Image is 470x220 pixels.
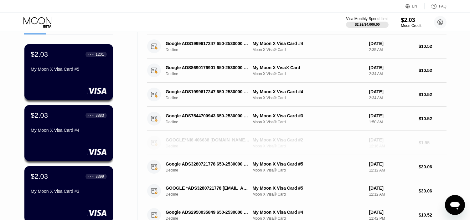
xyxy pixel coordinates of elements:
[252,48,364,52] div: Moon X Visa® Card
[24,105,113,161] div: $2.03● ● ● ●3883My Moon X Visa Card #4
[252,144,364,148] div: Moon X Visa® Card
[419,164,447,169] div: $30.06
[166,186,250,191] div: GOOGLE *ADS3280721778 [EMAIL_ADDRESS]
[166,113,250,118] div: Google ADS7544700943 650-2530000 US
[252,186,364,191] div: My Moon X Visa Card #5
[166,48,256,52] div: Decline
[31,50,48,59] div: $2.03
[401,17,421,23] div: $2.03
[369,89,414,94] div: [DATE]
[369,113,414,118] div: [DATE]
[252,137,364,142] div: My Moon X Visa Card #2
[419,188,447,193] div: $30.06
[166,89,250,94] div: Google ADS1999617247 650-2530000 US
[166,168,256,172] div: Decline
[445,195,465,215] iframe: Button to launch messaging window
[31,67,107,72] div: My Moon X Visa Card #5
[31,189,107,194] div: My Moon X Visa Card #3
[369,186,414,191] div: [DATE]
[31,172,48,181] div: $2.03
[252,161,364,166] div: My Moon X Visa Card #5
[419,140,447,145] div: $1.95
[412,4,417,8] div: EN
[147,131,447,155] div: GOOGLE*NI6 406638 [DOMAIN_NAME][URL][GEOGRAPHIC_DATA]DeclineMy Moon X Visa Card #2Moon X Visa® Ca...
[369,192,414,197] div: 12:12 AM
[96,113,104,118] div: 3883
[252,168,364,172] div: Moon X Visa® Card
[369,168,414,172] div: 12:12 AM
[369,137,414,142] div: [DATE]
[166,144,256,148] div: Decline
[166,161,250,166] div: Google ADS3280721778 650-2530000 US
[369,65,414,70] div: [DATE]
[439,4,447,8] div: FAQ
[166,137,250,142] div: GOOGLE*NI6 406638 [DOMAIN_NAME][URL][GEOGRAPHIC_DATA]
[147,34,447,59] div: Google ADS1999617247 650-2530000 USDeclineMy Moon X Visa Card #4Moon X Visa® Card[DATE]2:35 AM$10.52
[419,116,447,121] div: $10.52
[252,120,364,124] div: Moon X Visa® Card
[147,59,447,83] div: Google ADS8690176901 650-2530000 USDeclineMy Moon X Visa® CardMoon X Visa® Card[DATE]2:34 AM$10.52
[166,120,256,124] div: Decline
[252,89,364,94] div: My Moon X Visa Card #4
[252,72,364,76] div: Moon X Visa® Card
[419,68,447,73] div: $10.52
[369,72,414,76] div: 2:34 AM
[147,179,447,203] div: GOOGLE *ADS3280721778 [EMAIL_ADDRESS]DeclineMy Moon X Visa Card #5Moon X Visa® Card[DATE]12:12 AM...
[252,192,364,197] div: Moon X Visa® Card
[88,115,95,116] div: ● ● ● ●
[369,161,414,166] div: [DATE]
[96,174,104,179] div: 3399
[252,41,364,46] div: My Moon X Visa Card #4
[166,41,250,46] div: Google ADS1999617247 650-2530000 US
[419,92,447,97] div: $10.52
[252,96,364,100] div: Moon X Visa® Card
[401,17,421,28] div: $2.03Moon Credit
[369,96,414,100] div: 2:34 AM
[369,120,414,124] div: 1:50 AM
[419,44,447,49] div: $10.52
[252,210,364,215] div: My Moon X Visa Card #4
[88,54,95,55] div: ● ● ● ●
[147,155,447,179] div: Google ADS3280721778 650-2530000 USDeclineMy Moon X Visa Card #5Moon X Visa® Card[DATE]12:12 AM$3...
[31,111,48,120] div: $2.03
[31,128,107,133] div: My Moon X Visa Card #4
[96,52,104,57] div: 1201
[369,210,414,215] div: [DATE]
[369,48,414,52] div: 2:35 AM
[147,83,447,107] div: Google ADS1999617247 650-2530000 USDeclineMy Moon X Visa Card #4Moon X Visa® Card[DATE]2:34 AM$10.52
[24,44,113,100] div: $2.03● ● ● ●1201My Moon X Visa Card #5
[401,23,421,28] div: Moon Credit
[166,72,256,76] div: Decline
[346,17,388,28] div: Visa Monthly Spend Limit$2.92/$4,000.00
[346,17,388,21] div: Visa Monthly Spend Limit
[355,23,380,26] div: $2.92 / $4,000.00
[405,3,425,9] div: EN
[252,113,364,118] div: My Moon X Visa Card #3
[166,192,256,197] div: Decline
[369,41,414,46] div: [DATE]
[425,3,447,9] div: FAQ
[166,96,256,100] div: Decline
[369,144,414,148] div: 12:16 AM
[166,210,250,215] div: Google ADS2950035849 650-2530000 US
[88,176,95,177] div: ● ● ● ●
[166,65,250,70] div: Google ADS8690176901 650-2530000 US
[147,107,447,131] div: Google ADS7544700943 650-2530000 USDeclineMy Moon X Visa Card #3Moon X Visa® Card[DATE]1:50 AM$10.52
[419,212,447,217] div: $10.52
[252,65,364,70] div: My Moon X Visa® Card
